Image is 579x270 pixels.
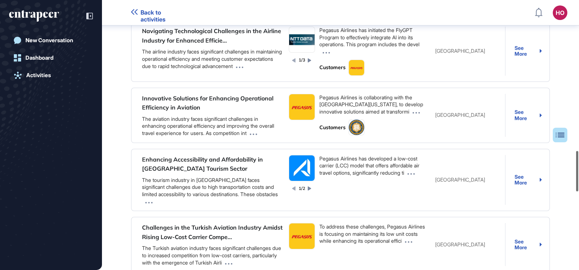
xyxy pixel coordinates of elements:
div: The airline industry faces significant challenges in maintaining operational efficiency and meeti... [142,48,283,70]
div: To address these challenges, Pegasus Airlines is focusing on maintaining its low unit costs while... [319,223,430,245]
span: Back to activities [141,9,187,23]
div: [GEOGRAPHIC_DATA] [432,177,505,183]
img: University of California, Berkeley-logo [349,120,364,135]
img: Pegasus Airlines-logo [289,223,315,249]
a: Dashboard [9,51,93,65]
img: Pegasus Airlines-logo [289,94,315,120]
div: The aviation industry faces significant challenges in enhancing operational efficiency and improv... [142,115,283,137]
div: Dashboard [25,55,54,61]
div: New Conversation [25,37,73,44]
div: [GEOGRAPHIC_DATA] [432,112,505,118]
a: Back to activities [131,9,187,16]
a: Challenges in the Turkish Aviation Industry Amidst Rising Low-Cost Carrier Compe... [142,224,283,241]
img: NTT DATA-logo [289,27,315,52]
a: Innovative Solutions for Enhancing Operational Efficiency in Aviation [142,95,273,111]
div: entrapeer-logo [9,10,59,22]
div: The Turkish aviation industry faces significant challenges due to increased competition from low-... [142,245,283,266]
div: Pegasus Airlines has developed a low-cost carrier (LCC) model that offers affordable air travel o... [319,155,430,176]
div: The tourism industry in [GEOGRAPHIC_DATA] faces significant challenges due to high transportation... [142,176,283,205]
a: New Conversation [9,33,93,48]
div: 1/2 [299,186,305,192]
div: [GEOGRAPHIC_DATA] [432,48,505,54]
div: Activities [26,72,51,79]
a: Activities [9,68,93,83]
a: See More [515,174,542,186]
span: Customers [319,64,346,71]
span: Customers [319,124,346,131]
img: AJet-logo [289,155,315,181]
a: Navigating Technological Challenges in the Airline Industry for Enhanced Efficie... [142,27,281,44]
button: HO [553,5,567,20]
a: See More [515,45,542,57]
div: 1/3 [299,57,305,63]
div: [GEOGRAPHIC_DATA] [432,242,505,247]
img: Pegasus Airlines-logo [349,60,364,75]
a: Enhancing Accessibility and Affordability in [GEOGRAPHIC_DATA] Tourism Sector [142,156,263,172]
div: Pegasus Airlines has initiated the FlyGPT Program to effectively integrate AI into its operations... [319,27,430,55]
a: See More [515,239,542,251]
div: Pegasus Airlines is collaborating with the [GEOGRAPHIC_DATA][US_STATE], to develop innovative sol... [319,94,430,115]
a: See More [515,109,542,121]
